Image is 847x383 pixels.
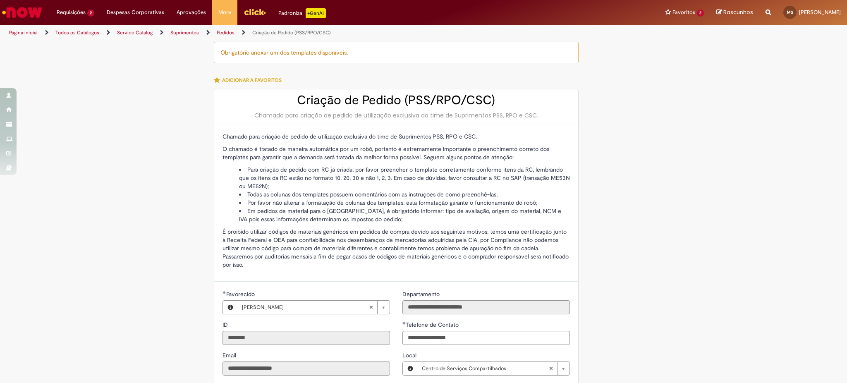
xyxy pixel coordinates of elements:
label: Somente leitura - Departamento [402,290,441,298]
span: Aprovações [177,8,206,17]
p: +GenAi [306,8,326,18]
p: O chamado é tratado de maneira automática por um robô, portanto é extremamente importante o preen... [223,145,570,161]
ul: Trilhas de página [6,25,558,41]
a: Todos os Catálogos [55,29,99,36]
button: Adicionar a Favoritos [214,72,286,89]
li: Por favor não alterar a formatação de colunas dos templates, esta formatação garante o funcioname... [239,199,570,207]
span: Necessários - Favorecido [226,290,256,298]
span: Despesas Corporativas [107,8,164,17]
li: Para criação de pedido com RC já criada, por favor preencher o template corretamente conforme ite... [239,165,570,190]
a: Página inicial [9,29,38,36]
label: Somente leitura - ID [223,321,230,329]
span: Obrigatório Preenchido [223,291,226,294]
img: click_logo_yellow_360x200.png [244,6,266,18]
span: Local [402,352,418,359]
input: Departamento [402,300,570,314]
span: Obrigatório Preenchido [402,321,406,325]
div: Obrigatório anexar um dos templates disponíveis. [214,42,579,63]
span: Requisições [57,8,86,17]
span: Favoritos [672,8,695,17]
span: 2 [697,10,704,17]
span: More [218,8,231,17]
a: Pedidos [217,29,234,36]
p: É proibido utilizar códigos de materiais genéricos em pedidos de compra devido aos seguintes moti... [223,227,570,269]
li: Em pedidos de material para o [GEOGRAPHIC_DATA], é obrigatório informar: tipo de avaliação, orige... [239,207,570,223]
span: Telefone de Contato [406,321,460,328]
label: Somente leitura - Email [223,351,238,359]
span: Centro de Serviços Compartilhados [422,362,549,375]
img: ServiceNow [1,4,43,21]
button: Local, Visualizar este registro Centro de Serviços Compartilhados [403,362,418,375]
p: Chamado para criação de pedido de utilização exclusiva do time de Suprimentos PSS, RPO e CSC. [223,132,570,141]
span: [PERSON_NAME] [242,301,369,314]
a: Criação de Pedido (PSS/RPO/CSC) [252,29,331,36]
abbr: Limpar campo Local [545,362,557,375]
span: Rascunhos [723,8,753,16]
input: ID [223,331,390,345]
div: Padroniza [278,8,326,18]
li: Todas as colunas dos templates possuem comentários com as instruções de como preenchê-las; [239,190,570,199]
a: Service Catalog [117,29,153,36]
span: Somente leitura - ID [223,321,230,328]
span: Adicionar a Favoritos [222,77,282,84]
abbr: Limpar campo Favorecido [365,301,377,314]
a: [PERSON_NAME]Limpar campo Favorecido [238,301,390,314]
input: Telefone de Contato [402,331,570,345]
span: [PERSON_NAME] [799,9,841,16]
a: Rascunhos [716,9,753,17]
a: Centro de Serviços CompartilhadosLimpar campo Local [418,362,569,375]
a: Suprimentos [170,29,199,36]
span: MS [787,10,793,15]
h2: Criação de Pedido (PSS/RPO/CSC) [223,93,570,107]
input: Email [223,361,390,376]
div: Chamado para criação de pedido de utilização exclusiva do time de Suprimentos PSS, RPO e CSC. [223,111,570,120]
span: 2 [87,10,94,17]
button: Favorecido, Visualizar este registro Marcus Paulo Furtado Silva [223,301,238,314]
